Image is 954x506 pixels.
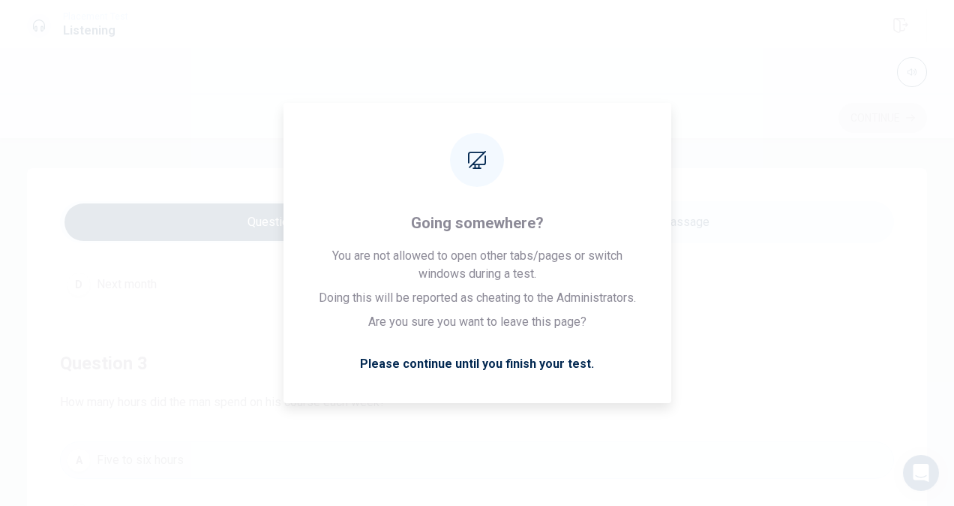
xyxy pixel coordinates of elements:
button: AFive to six hours [60,441,894,479]
span: Next month [97,276,157,294]
div: A [67,448,91,472]
span: Five to six hours [97,451,184,469]
div: D [67,273,91,297]
span: How many hours did the man spend on his course each week? [60,393,894,411]
h4: Question 3 [60,351,894,375]
button: DNext month [60,266,894,303]
h1: Listening [63,22,128,40]
span: Placement Test [63,11,128,22]
div: Open Intercom Messenger [903,455,939,491]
